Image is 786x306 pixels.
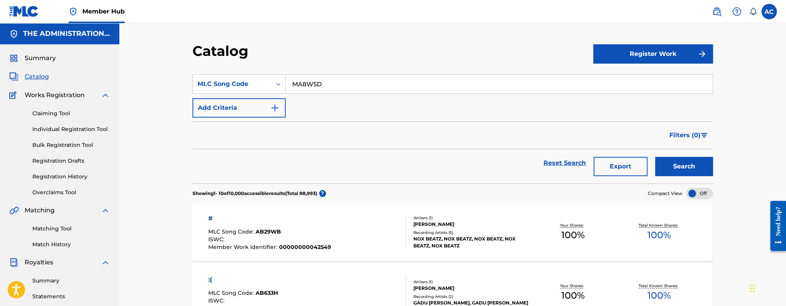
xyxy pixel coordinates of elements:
[540,155,590,171] a: Reset Search
[9,206,19,215] img: Matching
[9,72,49,81] a: CatalogCatalog
[413,230,529,235] div: Recording Artists ( 5 )
[648,190,682,197] span: Compact View
[594,157,647,176] button: Export
[82,7,125,16] span: Member Hub
[9,54,18,63] img: Summary
[319,190,326,197] span: ?
[208,236,226,243] span: ISWC :
[413,221,529,228] div: [PERSON_NAME]
[761,4,777,19] div: User Menu
[25,54,56,63] span: Summary
[101,258,110,267] img: expand
[655,157,713,176] button: Search
[25,91,85,100] span: Works Registration
[9,6,39,17] img: MLC Logo
[208,244,279,251] span: Member Work Identifier :
[764,195,786,257] iframe: Resource Center
[208,228,256,235] span: MLC Song Code :
[197,79,267,89] div: MLC Song Code
[413,294,529,299] div: Recording Artists ( 2 )
[413,235,529,249] div: NOX BEATZ, NOX BEATZ, NOX BEATZ, NOX BEATZ, NOX BEATZ
[32,293,110,301] a: Statements
[732,7,741,16] img: help
[32,109,110,118] a: Claiming Tool
[561,228,584,242] span: 100 %
[729,4,744,19] div: Help
[192,42,252,60] h2: Catalog
[9,54,56,63] a: SummarySummary
[413,285,529,292] div: [PERSON_NAME]
[32,141,110,149] a: Bulk Registration Tool
[279,244,331,251] span: 00000000042549
[639,283,680,289] p: Total Known Shares:
[750,277,754,300] div: Drag
[665,126,713,145] button: Filters (0)
[748,269,786,306] iframe: Chat Widget
[25,258,53,267] span: Royalties
[101,91,110,100] img: expand
[697,49,707,59] img: f7272a7cc735f4ea7f67.svg
[701,133,707,138] img: filter
[647,228,671,242] span: 100 %
[192,203,713,261] a: #MLC Song Code:AB29WBISWC:Member Work Identifier:00000000042549Writers (1)[PERSON_NAME]Recording ...
[208,214,331,223] div: #
[192,74,713,183] form: Search Form
[208,275,278,284] div: :(
[639,222,680,228] p: Total Known Shares:
[32,157,110,165] a: Registration Drafts
[101,206,110,215] img: expand
[256,289,278,296] span: AB633H
[32,173,110,181] a: Registration History
[192,98,286,118] button: Add Criteria
[712,7,721,16] img: search
[647,289,671,303] span: 100 %
[560,283,585,289] p: Your Shares:
[32,125,110,133] a: Individual Registration Tool
[561,289,584,303] span: 100 %
[669,131,701,140] span: Filters ( 0 )
[9,29,18,39] img: Accounts
[208,289,256,296] span: MLC Song Code :
[749,8,757,15] div: Notifications
[9,258,18,267] img: Royalties
[413,215,529,221] div: Writers ( 1 )
[23,29,110,38] h5: THE ADMINISTRATION MP INC
[25,72,49,81] span: Catalog
[9,91,19,100] img: Works Registration
[413,279,529,285] div: Writers ( 1 )
[593,44,713,64] button: Register Work
[25,206,55,215] span: Matching
[32,240,110,249] a: Match History
[208,297,226,304] span: ISWC :
[69,7,78,16] img: Top Rightsholder
[32,225,110,233] a: Matching Tool
[560,222,585,228] p: Your Shares:
[256,228,281,235] span: AB29WB
[9,72,18,81] img: Catalog
[32,277,110,285] a: Summary
[32,188,110,197] a: Overclaims Tool
[709,4,724,19] a: Public Search
[270,103,279,113] img: 9d2ae6d4665cec9f34b9.svg
[192,190,317,197] p: Showing 1 - 10 of 10,000 accessible results (Total 88,993 )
